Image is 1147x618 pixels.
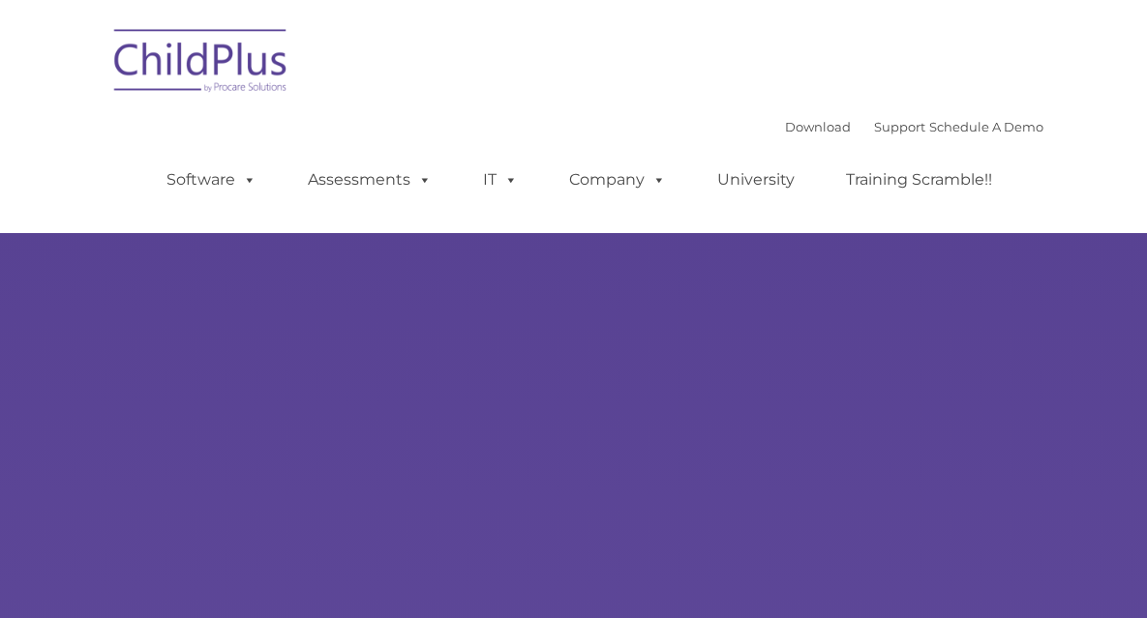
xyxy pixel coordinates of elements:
a: Schedule A Demo [929,119,1043,134]
font: | [785,119,1043,134]
a: Support [874,119,925,134]
img: ChildPlus by Procare Solutions [105,15,298,112]
a: Assessments [288,161,451,199]
a: University [698,161,814,199]
a: Training Scramble!! [827,161,1011,199]
a: Software [147,161,276,199]
a: Download [785,119,851,134]
a: IT [464,161,537,199]
a: Company [550,161,685,199]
